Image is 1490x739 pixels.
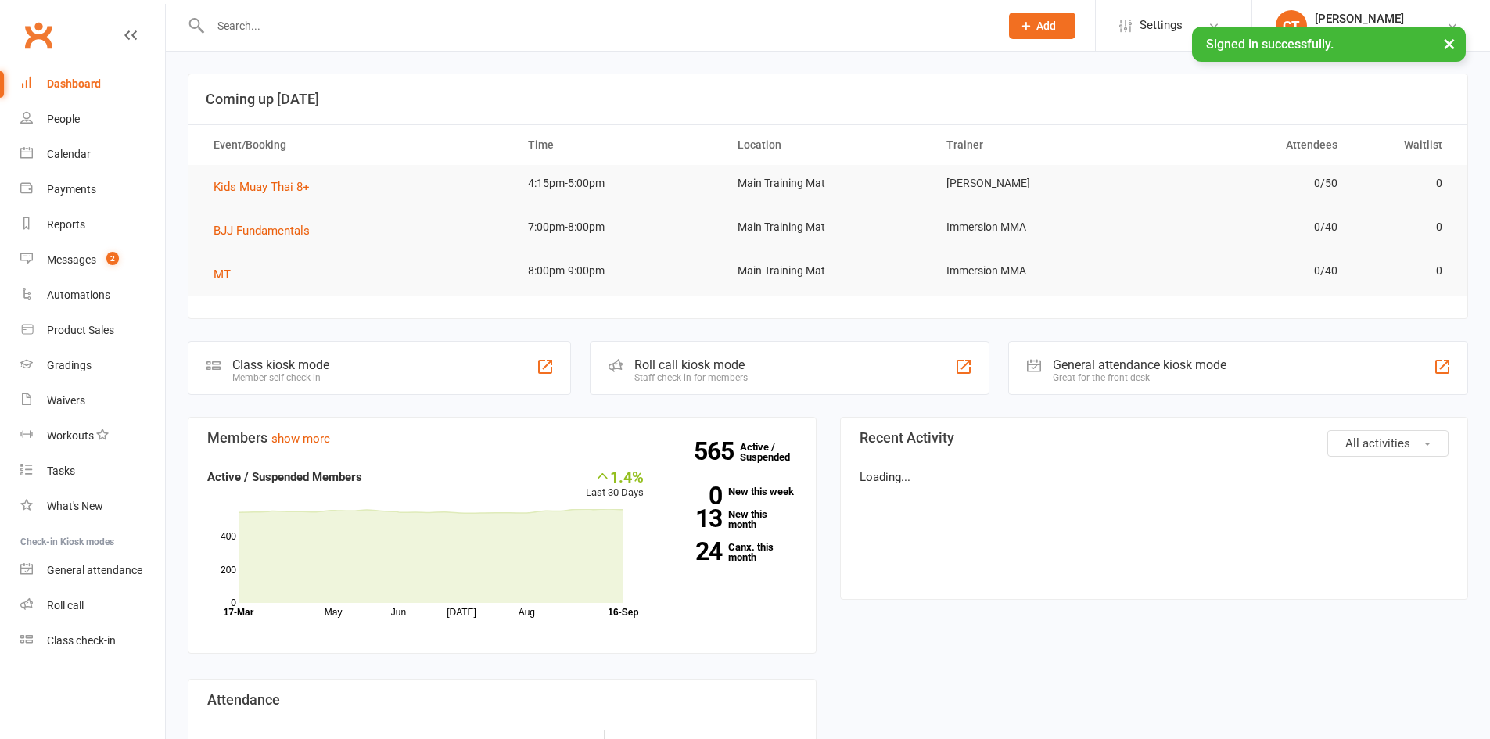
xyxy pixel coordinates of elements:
button: × [1435,27,1463,60]
div: CT [1276,10,1307,41]
a: Messages 2 [20,242,165,278]
strong: 565 [694,439,740,463]
th: Location [723,125,933,165]
strong: 24 [667,540,722,563]
div: People [47,113,80,125]
a: Payments [20,172,165,207]
a: Automations [20,278,165,313]
th: Time [514,125,723,165]
a: Calendar [20,137,165,172]
button: Add [1009,13,1075,39]
td: 0 [1352,209,1456,246]
input: Search... [206,15,989,37]
span: Add [1036,20,1056,32]
span: 2 [106,252,119,265]
div: Automations [47,289,110,301]
span: BJJ Fundamentals [214,224,310,238]
a: Gradings [20,348,165,383]
div: Gradings [47,359,92,371]
div: Class check-in [47,634,116,647]
a: General attendance kiosk mode [20,553,165,588]
div: Last 30 Days [586,468,644,501]
div: Great for the front desk [1053,372,1226,383]
a: Class kiosk mode [20,623,165,658]
span: MT [214,267,231,282]
a: 13New this month [667,509,797,529]
h3: Attendance [207,692,797,708]
td: Main Training Mat [723,165,933,202]
a: Clubworx [19,16,58,55]
td: 0/50 [1142,165,1352,202]
td: 0/40 [1142,209,1352,246]
div: Calendar [47,148,91,160]
td: 0 [1352,165,1456,202]
a: Roll call [20,588,165,623]
td: 7:00pm-8:00pm [514,209,723,246]
div: Tasks [47,465,75,477]
span: Kids Muay Thai 8+ [214,180,310,194]
div: Class kiosk mode [232,357,329,372]
a: People [20,102,165,137]
strong: 13 [667,507,722,530]
th: Waitlist [1352,125,1456,165]
div: General attendance [47,564,142,576]
td: Immersion MMA [932,209,1142,246]
th: Event/Booking [199,125,514,165]
a: 565Active / Suspended [740,430,809,474]
span: All activities [1345,436,1410,450]
span: Settings [1140,8,1183,43]
a: Product Sales [20,313,165,348]
strong: 0 [667,484,722,508]
a: 0New this week [667,486,797,497]
button: MT [214,265,242,284]
p: Loading... [860,468,1449,486]
td: Main Training Mat [723,253,933,289]
th: Trainer [932,125,1142,165]
a: Waivers [20,383,165,418]
div: What's New [47,500,103,512]
div: Dashboard [47,77,101,90]
div: Payments [47,183,96,196]
a: show more [271,432,330,446]
button: BJJ Fundamentals [214,221,321,240]
div: Product Sales [47,324,114,336]
a: Workouts [20,418,165,454]
td: 0 [1352,253,1456,289]
button: Kids Muay Thai 8+ [214,178,321,196]
h3: Members [207,430,797,446]
td: [PERSON_NAME] [932,165,1142,202]
h3: Coming up [DATE] [206,91,1450,107]
a: Tasks [20,454,165,489]
div: Workouts [47,429,94,442]
td: Immersion MMA [932,253,1142,289]
div: Roll call kiosk mode [634,357,748,372]
div: Roll call [47,599,84,612]
a: What's New [20,489,165,524]
button: All activities [1327,430,1449,457]
div: Waivers [47,394,85,407]
div: Messages [47,253,96,266]
h3: Recent Activity [860,430,1449,446]
a: Reports [20,207,165,242]
td: Main Training Mat [723,209,933,246]
div: [PERSON_NAME] [1315,12,1446,26]
div: Staff check-in for members [634,372,748,383]
div: General attendance kiosk mode [1053,357,1226,372]
td: 0/40 [1142,253,1352,289]
th: Attendees [1142,125,1352,165]
div: Immersion MMA Ringwood [1315,26,1446,40]
div: Member self check-in [232,372,329,383]
td: 4:15pm-5:00pm [514,165,723,202]
strong: Active / Suspended Members [207,470,362,484]
a: 24Canx. this month [667,542,797,562]
td: 8:00pm-9:00pm [514,253,723,289]
div: Reports [47,218,85,231]
a: Dashboard [20,66,165,102]
div: 1.4% [586,468,644,485]
span: Signed in successfully. [1206,37,1334,52]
